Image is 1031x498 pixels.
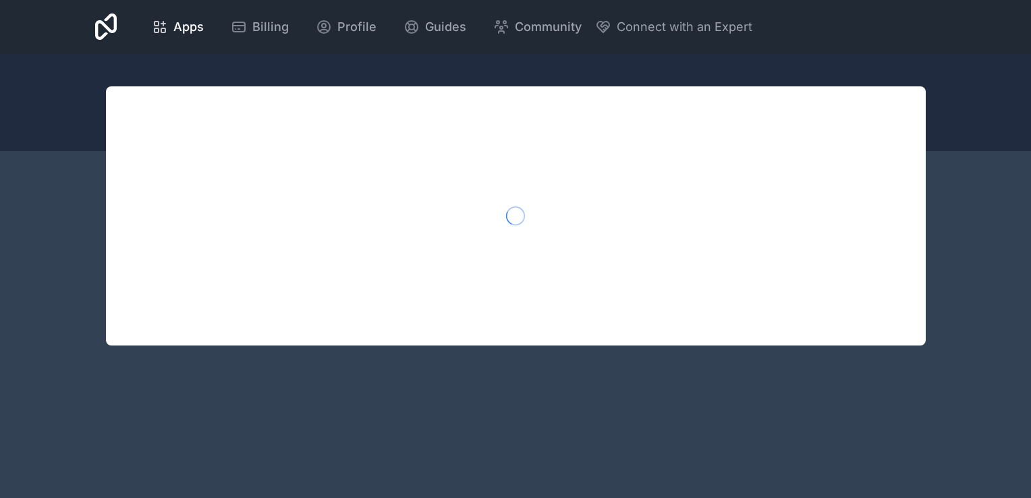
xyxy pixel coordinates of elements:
[173,18,204,36] span: Apps
[425,18,466,36] span: Guides
[515,18,582,36] span: Community
[617,18,752,36] span: Connect with an Expert
[141,12,215,42] a: Apps
[337,18,377,36] span: Profile
[252,18,289,36] span: Billing
[482,12,592,42] a: Community
[220,12,300,42] a: Billing
[595,18,752,36] button: Connect with an Expert
[305,12,387,42] a: Profile
[393,12,477,42] a: Guides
